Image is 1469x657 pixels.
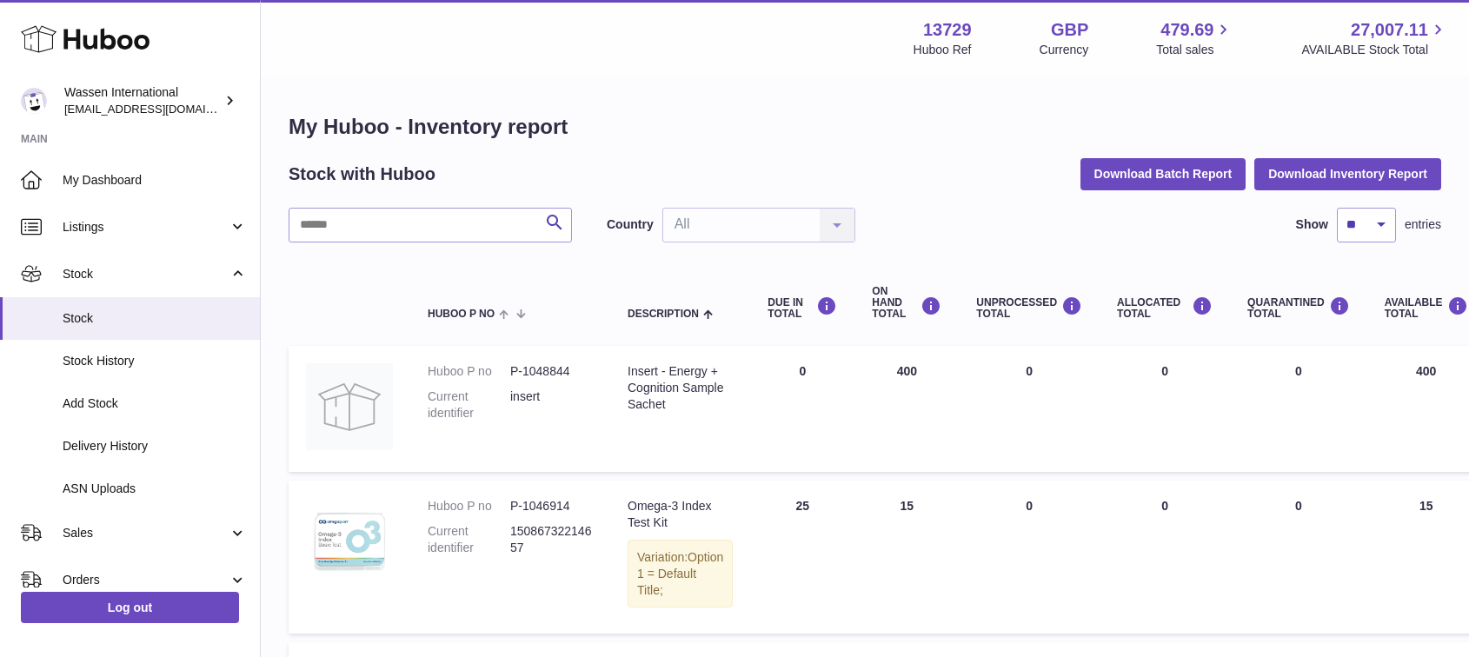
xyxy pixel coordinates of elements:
h2: Stock with Huboo [289,163,435,186]
dd: P-1046914 [510,498,593,514]
dd: P-1048844 [510,363,593,380]
dt: Huboo P no [428,498,510,514]
a: 479.69 Total sales [1156,18,1233,58]
label: Show [1296,216,1328,233]
span: Option 1 = Default Title; [637,550,723,597]
span: Stock History [63,353,247,369]
dt: Current identifier [428,388,510,421]
td: 0 [1100,481,1230,634]
td: 0 [750,346,854,472]
span: Delivery History [63,438,247,455]
span: AVAILABLE Stock Total [1301,42,1448,58]
a: 27,007.11 AVAILABLE Stock Total [1301,18,1448,58]
span: Huboo P no [428,309,495,320]
td: 25 [750,481,854,634]
img: gemma.moses@wassen.com [21,88,47,114]
span: 0 [1295,499,1302,513]
span: Stock [63,310,247,327]
div: AVAILABLE Total [1385,296,1468,320]
dt: Current identifier [428,523,510,556]
div: Wassen International [64,84,221,117]
span: My Dashboard [63,172,247,189]
span: Listings [63,219,229,236]
div: Huboo Ref [914,42,972,58]
div: QUARANTINED Total [1247,296,1350,320]
div: ALLOCATED Total [1117,296,1213,320]
div: UNPROCESSED Total [976,296,1082,320]
span: 0 [1295,364,1302,378]
td: 400 [854,346,959,472]
td: 0 [1100,346,1230,472]
button: Download Inventory Report [1254,158,1441,189]
span: 27,007.11 [1351,18,1428,42]
div: Omega-3 Index Test Kit [628,498,733,531]
span: Add Stock [63,395,247,412]
td: 15 [854,481,959,634]
img: product image [306,363,393,450]
div: Insert - Energy + Cognition Sample Sachet [628,363,733,413]
div: DUE IN TOTAL [768,296,837,320]
dt: Huboo P no [428,363,510,380]
span: 479.69 [1160,18,1213,42]
strong: GBP [1051,18,1088,42]
img: product image [306,498,393,585]
a: Log out [21,592,239,623]
span: Stock [63,266,229,282]
dd: 15086732214657 [510,523,593,556]
td: 0 [959,346,1100,472]
div: ON HAND Total [872,286,941,321]
span: [EMAIL_ADDRESS][DOMAIN_NAME] [64,102,256,116]
strong: 13729 [923,18,972,42]
span: ASN Uploads [63,481,247,497]
span: Total sales [1156,42,1233,58]
label: Country [607,216,654,233]
span: entries [1405,216,1441,233]
td: 0 [959,481,1100,634]
span: Orders [63,572,229,588]
div: Variation: [628,540,733,608]
span: Description [628,309,699,320]
h1: My Huboo - Inventory report [289,113,1441,141]
button: Download Batch Report [1080,158,1246,189]
div: Currency [1040,42,1089,58]
dd: insert [510,388,593,421]
span: Sales [63,525,229,541]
